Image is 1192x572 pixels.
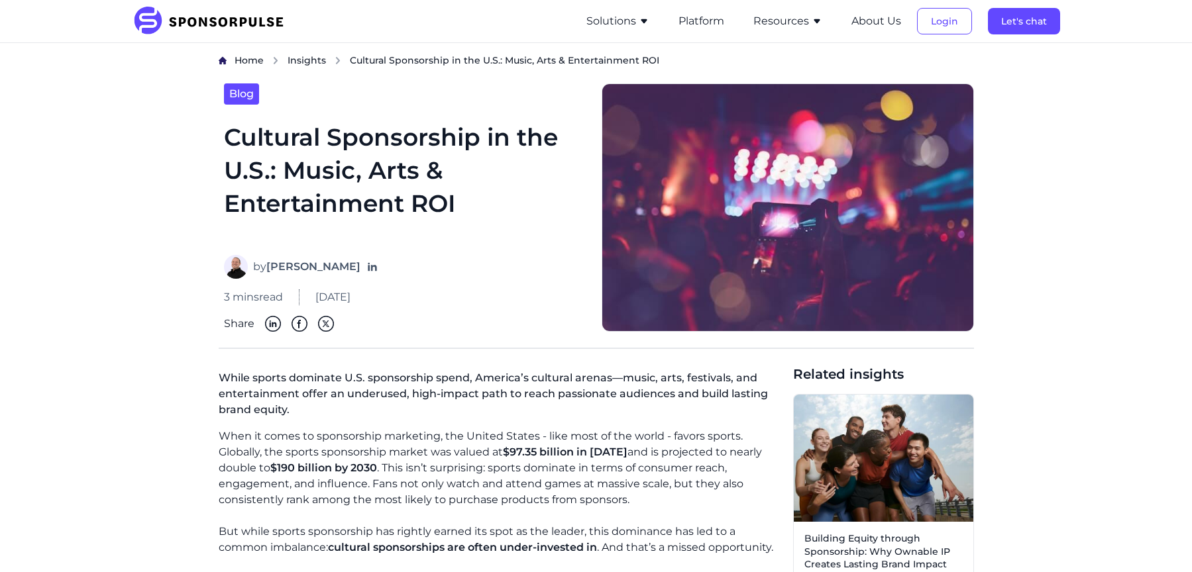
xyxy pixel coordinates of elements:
[224,120,586,240] h1: Cultural Sponsorship in the U.S.: Music, Arts & Entertainment ROI
[328,541,597,553] span: cultural sponsorships are often under-invested in
[366,260,379,273] a: Follow on LinkedIn
[272,56,280,65] img: chevron right
[219,365,783,428] p: While sports dominate U.S. sponsorship spend, America’s cultural arenas—music, arts, festivals, a...
[678,13,724,29] button: Platform
[988,8,1060,34] button: Let's chat
[503,446,627,458] span: $97.35 billion in [DATE]
[235,54,264,66] span: Home
[224,289,283,305] span: 3 mins read
[219,428,783,508] p: When it comes to sponsorship marketing, the United States - like most of the world - favors sport...
[586,13,649,29] button: Solutions
[219,56,227,65] img: Home
[253,259,360,275] span: by
[219,524,783,555] p: But while sports sponsorship has rightly earned its spot as the leader, this dominance has led to...
[224,255,248,279] img: Neal Covant
[265,316,281,332] img: Linkedin
[288,54,326,68] a: Insights
[292,316,307,332] img: Facebook
[851,15,901,27] a: About Us
[224,83,259,105] a: Blog
[793,365,974,383] span: Related insights
[266,260,360,273] strong: [PERSON_NAME]
[851,13,901,29] button: About Us
[235,54,264,68] a: Home
[602,83,974,332] img: Photo by Getty Images from Unsplash
[350,54,659,67] span: Cultural Sponsorship in the U.S.: Music, Arts & Entertainment ROI
[804,532,963,571] span: Building Equity through Sponsorship: Why Ownable IP Creates Lasting Brand Impact
[288,54,326,66] span: Insights
[678,15,724,27] a: Platform
[1126,508,1192,572] iframe: Chat Widget
[270,461,377,474] span: $190 billion by 2030
[917,15,972,27] a: Login
[917,8,972,34] button: Login
[334,56,342,65] img: chevron right
[988,15,1060,27] a: Let's chat
[794,395,973,522] img: Photo by Leire Cavia, courtesy of Unsplash
[315,289,351,305] span: [DATE]
[753,13,822,29] button: Resources
[133,7,294,36] img: SponsorPulse
[318,316,334,332] img: Twitter
[224,316,254,332] span: Share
